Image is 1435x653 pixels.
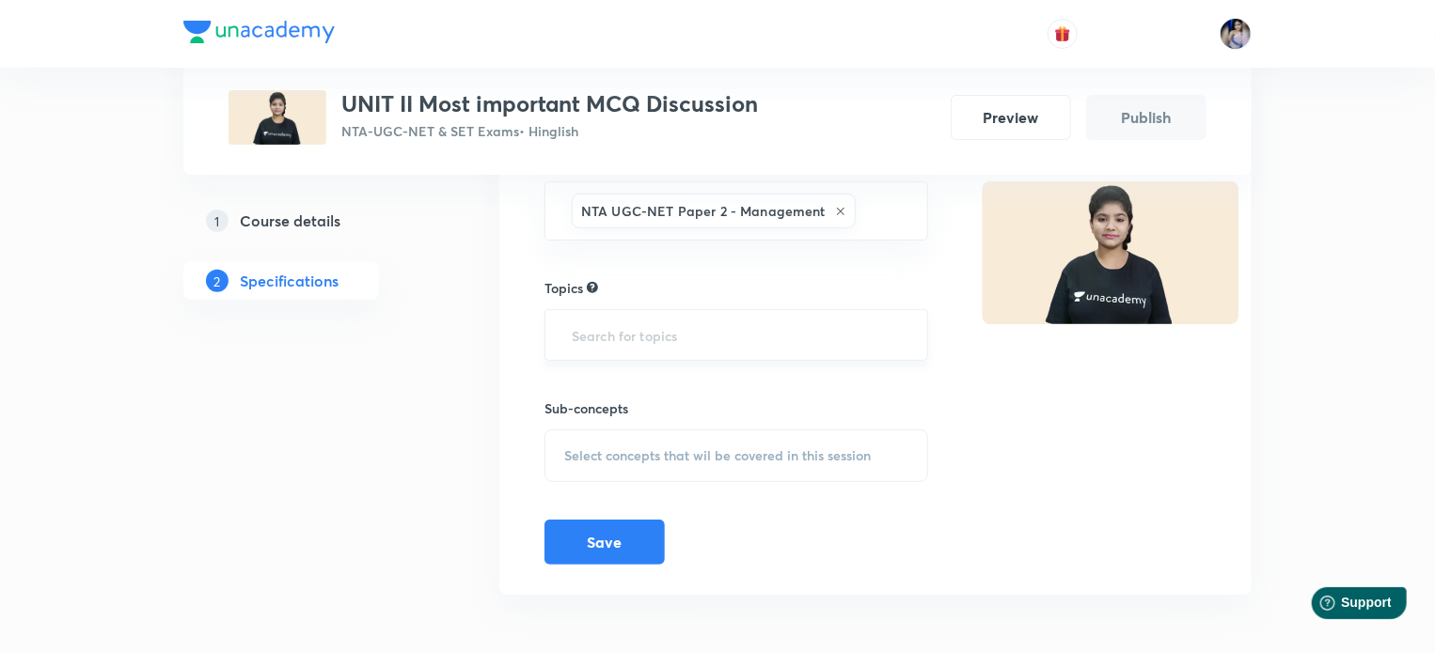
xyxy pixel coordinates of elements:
button: Open [917,334,921,337]
img: Thumbnail [980,179,1240,325]
h5: Course details [240,210,340,232]
button: avatar [1048,19,1078,49]
span: Select concepts that wil be covered in this session [564,448,871,463]
img: 7a99dd97e34249339c4000556d759f0c.png [229,90,326,145]
h3: UNIT II Most important MCQ Discussion [341,90,758,117]
p: NTA-UGC-NET & SET Exams • Hinglish [341,121,758,141]
iframe: Help widget launcher [1268,580,1414,632]
button: Preview [951,95,1071,140]
button: Open [917,210,921,213]
h6: Sub-concepts [544,398,928,418]
input: Search for topics [568,318,905,352]
h6: NTA UGC-NET Paper 2 - Management [581,201,826,221]
img: Company Logo [183,21,335,43]
button: Save [544,520,665,565]
p: 1 [206,210,229,232]
h6: Topics [544,278,583,298]
a: Company Logo [183,21,335,48]
img: avatar [1054,25,1071,42]
p: 2 [206,270,229,292]
button: Publish [1086,95,1206,140]
a: 1Course details [183,202,439,240]
img: Tanya Gautam [1220,18,1252,50]
h5: Specifications [240,270,339,292]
